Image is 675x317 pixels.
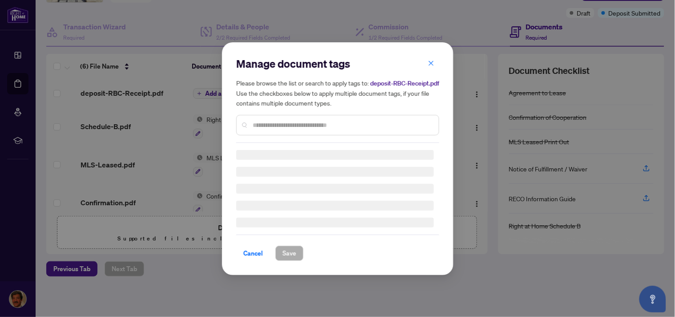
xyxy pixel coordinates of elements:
span: deposit-RBC-Receipt.pdf [370,79,439,87]
button: Cancel [236,246,270,261]
span: Cancel [243,246,263,260]
button: Save [275,246,303,261]
h2: Manage document tags [236,57,439,71]
span: close [428,60,434,66]
button: Open asap [639,286,666,313]
h5: Please browse the list or search to apply tags to: Use the checkboxes below to apply multiple doc... [236,78,439,108]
